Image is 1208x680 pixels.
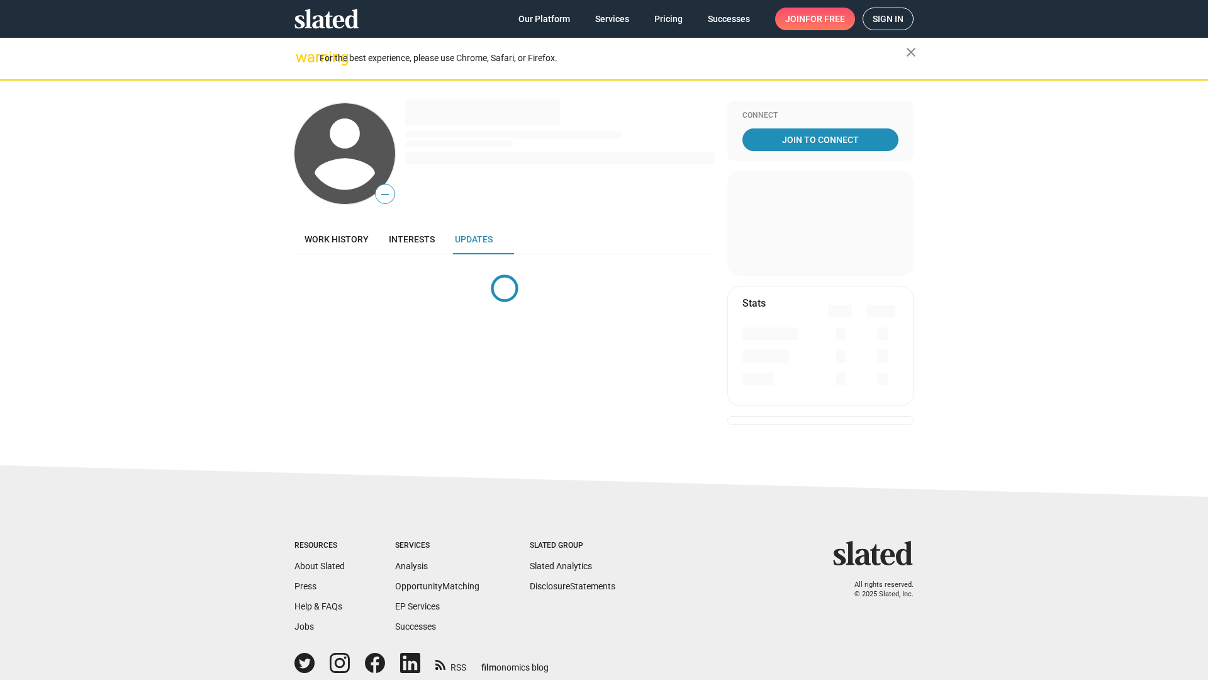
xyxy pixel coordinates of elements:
a: DisclosureStatements [530,581,615,591]
span: film [481,662,496,672]
a: Interests [379,224,445,254]
span: Join [785,8,845,30]
span: Interests [389,234,435,244]
div: Resources [294,541,345,551]
span: Join To Connect [745,128,896,151]
a: EP Services [395,601,440,611]
span: Pricing [654,8,683,30]
a: Sign in [863,8,914,30]
a: Jobs [294,621,314,632]
div: Services [395,541,479,551]
a: Our Platform [508,8,580,30]
a: Updates [445,224,503,254]
span: Updates [455,234,493,244]
mat-icon: warning [296,50,311,65]
mat-card-title: Stats [742,297,766,310]
a: Joinfor free [775,8,855,30]
span: Services [595,8,629,30]
a: About Slated [294,561,345,571]
mat-icon: close [903,45,919,60]
a: Help & FAQs [294,601,342,611]
a: Slated Analytics [530,561,592,571]
span: Successes [708,8,750,30]
a: OpportunityMatching [395,581,479,591]
span: — [376,186,394,203]
a: Analysis [395,561,428,571]
a: filmonomics blog [481,652,549,674]
span: for free [805,8,845,30]
span: Work history [305,234,369,244]
a: Services [585,8,639,30]
a: Join To Connect [742,128,898,151]
span: Our Platform [518,8,570,30]
a: RSS [435,654,466,674]
div: For the best experience, please use Chrome, Safari, or Firefox. [320,50,906,67]
a: Successes [395,621,436,632]
div: Connect [742,111,898,121]
span: Sign in [873,8,903,30]
div: Slated Group [530,541,615,551]
a: Press [294,581,316,591]
a: Work history [294,224,379,254]
a: Pricing [644,8,693,30]
a: Successes [698,8,760,30]
p: All rights reserved. © 2025 Slated, Inc. [841,581,914,599]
